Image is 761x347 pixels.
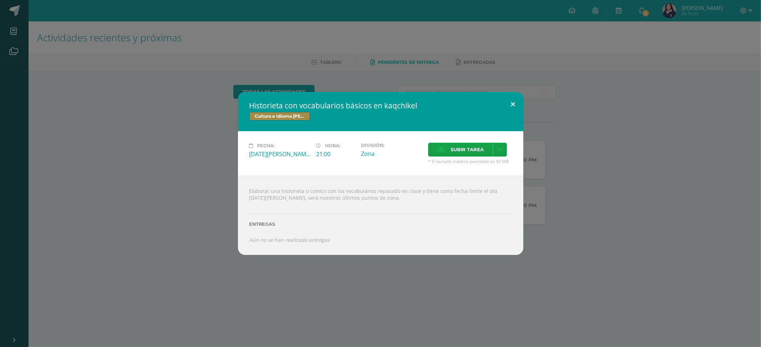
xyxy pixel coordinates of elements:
[249,101,512,111] h2: Historieta con vocabularios básicos en kaqchikel
[316,150,355,158] div: 21:00
[249,112,310,121] span: Cultura e Idioma [PERSON_NAME] o Xinca
[451,143,484,156] span: Subir tarea
[325,143,341,148] span: Hora:
[503,92,523,116] button: Close (Esc)
[238,176,523,255] div: Elaborar una historieta o comics con los vocabularios repasado en clase y tiene como fecha limite...
[361,150,422,158] div: Zona
[428,158,512,164] span: * El tamaño máximo permitido es 50 MB
[249,221,512,227] label: Entregas
[258,143,275,148] span: Fecha:
[249,236,330,243] i: Aún no se han realizado entregas
[249,150,311,158] div: [DATE][PERSON_NAME]
[361,143,422,148] label: División:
